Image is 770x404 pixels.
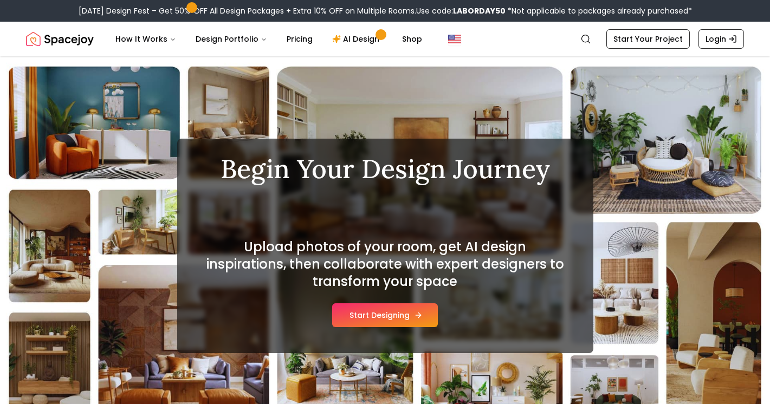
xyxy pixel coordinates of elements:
[203,156,567,182] h1: Begin Your Design Journey
[79,5,692,16] div: [DATE] Design Fest – Get 50% OFF All Design Packages + Extra 10% OFF on Multiple Rooms.
[506,5,692,16] span: *Not applicable to packages already purchased*
[453,5,506,16] b: LABORDAY50
[323,28,391,50] a: AI Design
[26,28,94,50] img: Spacejoy Logo
[606,29,690,49] a: Start Your Project
[107,28,431,50] nav: Main
[278,28,321,50] a: Pricing
[187,28,276,50] button: Design Portfolio
[448,32,461,45] img: United States
[416,5,506,16] span: Use code:
[107,28,185,50] button: How It Works
[698,29,744,49] a: Login
[26,22,744,56] nav: Global
[26,28,94,50] a: Spacejoy
[393,28,431,50] a: Shop
[332,303,438,327] button: Start Designing
[203,238,567,290] h2: Upload photos of your room, get AI design inspirations, then collaborate with expert designers to...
